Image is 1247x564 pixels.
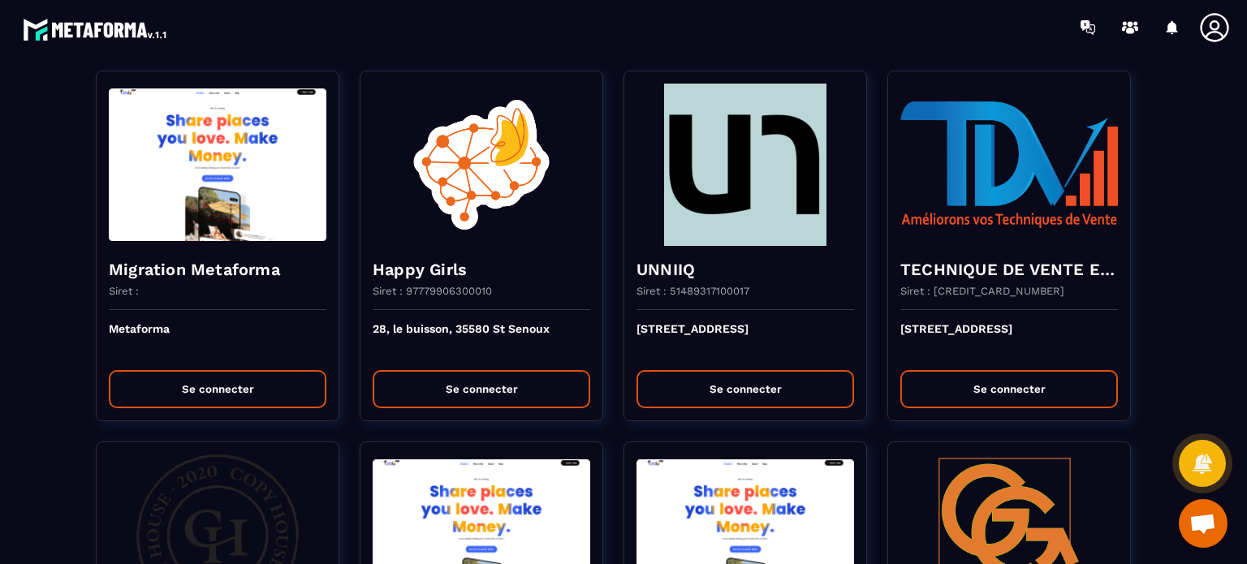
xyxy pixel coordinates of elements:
p: Siret : [CREDIT_CARD_NUMBER] [900,285,1064,297]
p: Metaforma [109,322,326,358]
img: logo [23,15,169,44]
h4: UNNIIQ [636,258,854,281]
h4: Happy Girls [373,258,590,281]
button: Se connecter [373,370,590,408]
p: [STREET_ADDRESS] [636,322,854,358]
h4: Migration Metaforma [109,258,326,281]
p: Siret : [109,285,139,297]
button: Se connecter [900,370,1118,408]
img: funnel-background [373,84,590,246]
p: [STREET_ADDRESS] [900,322,1118,358]
button: Se connecter [109,370,326,408]
div: Ouvrir le chat [1179,499,1228,548]
button: Se connecter [636,370,854,408]
img: funnel-background [109,84,326,246]
h4: TECHNIQUE DE VENTE EDITION [900,258,1118,281]
p: Siret : 97779906300010 [373,285,492,297]
img: funnel-background [900,84,1118,246]
p: 28, le buisson, 35580 St Senoux [373,322,590,358]
img: funnel-background [636,84,854,246]
p: Siret : 51489317100017 [636,285,749,297]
